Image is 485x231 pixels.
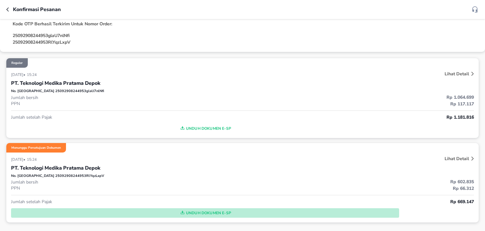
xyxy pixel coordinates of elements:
[11,157,27,162] p: [DATE] •
[11,173,104,179] p: No. [GEOGRAPHIC_DATA] 25092908244953RlYqzLxpV
[11,72,27,77] p: [DATE] •
[11,185,242,191] p: PPN
[11,79,100,87] p: PT. Teknologi Medika Pratama Depok
[242,178,474,185] p: Rp 602.835
[11,164,100,172] p: PT. Teknologi Medika Pratama Depok
[11,179,242,185] p: Jumlah bersih
[445,156,469,162] p: Lihat Detail
[14,209,397,217] span: Unduh Dokumen e-SP
[13,32,479,39] p: 25092908244953glaU7nlNfi
[242,94,474,101] p: Rp 1.064.699
[242,114,474,121] p: Rp 1.181.816
[11,199,242,205] p: Jumlah setelah Pajak
[242,185,474,192] p: Rp 66.312
[14,124,397,133] span: Unduh Dokumen e-SP
[11,146,61,150] p: Menunggu Persetujuan Dokumen
[11,89,104,94] p: No. [GEOGRAPHIC_DATA] 25092908244953glaU7nlNfi
[242,198,474,205] p: Rp 669.147
[13,6,61,13] p: Konfirmasi pesanan
[11,101,242,107] p: PPN
[27,72,38,77] p: 15:24
[11,61,23,65] p: Reguler
[11,208,399,218] button: Unduh Dokumen e-SP
[27,157,38,162] p: 15:24
[242,101,474,107] p: Rp 117.117
[11,95,242,101] p: Jumlah bersih
[13,39,479,46] p: 25092908244953RlYqzLxpV
[11,114,242,120] p: Jumlah setelah Pajak
[11,124,399,133] button: Unduh Dokumen e-SP
[13,21,479,27] p: Kode OTP Berhasil Terkirim Untuk Nomor Order:
[445,71,469,77] p: Lihat Detail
